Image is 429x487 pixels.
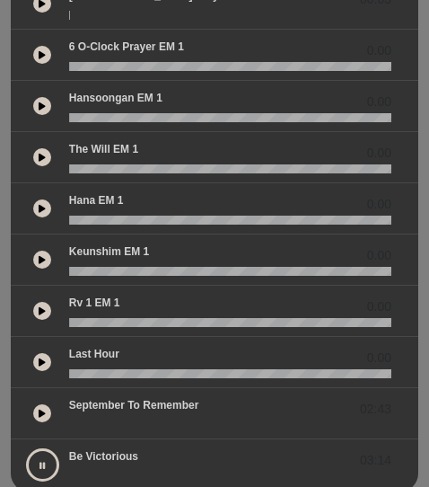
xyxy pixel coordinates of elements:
p: Hansoongan EM 1 [69,90,162,106]
span: 0.00 [367,246,391,265]
p: Hana EM 1 [69,192,124,208]
span: 02:43 [360,400,391,419]
span: 0.00 [367,195,391,214]
p: 6 o-clock prayer EM 1 [69,39,184,55]
p: September to Remember [69,397,199,413]
span: 0.00 [367,349,391,367]
span: 0.00 [367,144,391,163]
p: The Will EM 1 [69,141,138,157]
span: 0.00 [367,41,391,60]
span: 0.00 [367,297,391,316]
p: Keunshim EM 1 [69,243,149,260]
span: 0.00 [367,93,391,111]
p: Be Victorious [69,448,138,465]
p: Last Hour [69,346,119,362]
span: 03:14 [360,451,391,470]
p: Rv 1 EM 1 [69,295,120,311]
